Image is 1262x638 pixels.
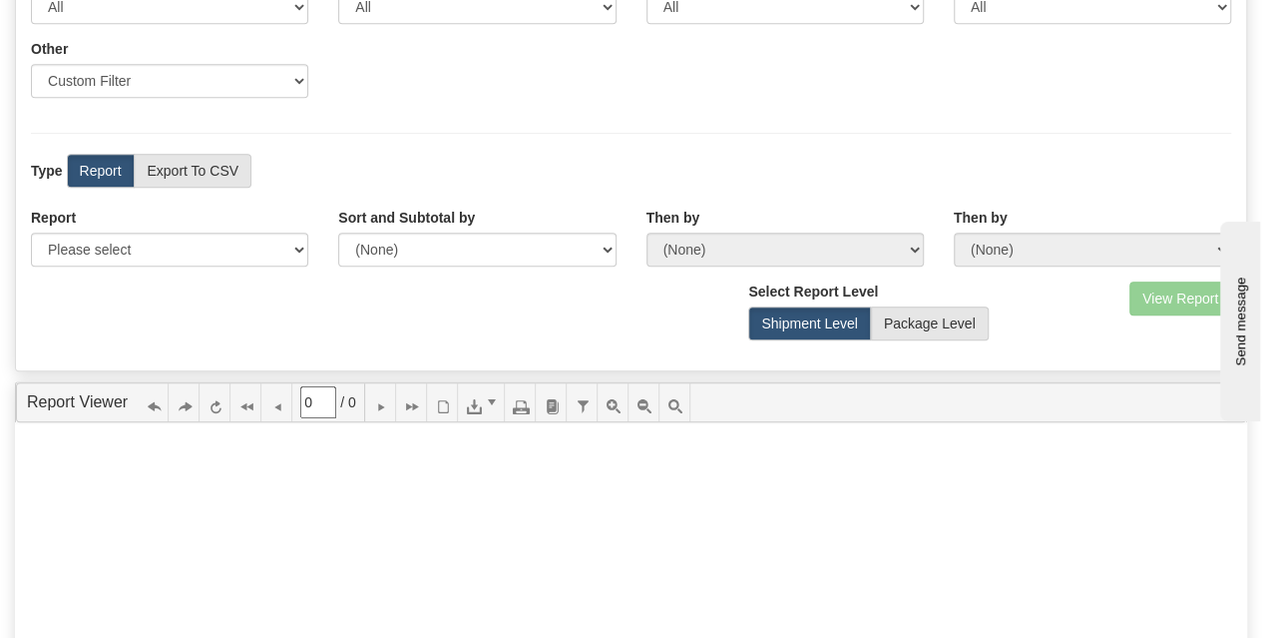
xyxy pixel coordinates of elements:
[134,154,251,188] label: Export To CSV
[646,208,700,228] label: Then by
[15,17,185,32] div: Send message
[340,392,344,412] span: /
[31,39,68,59] label: Other
[1216,217,1260,420] iframe: chat widget
[348,392,356,412] span: 0
[748,307,871,340] label: Shipment Level
[67,154,135,188] label: Report
[31,208,76,228] label: Report
[31,161,63,181] label: Type
[27,393,128,410] a: Report Viewer
[954,208,1008,228] label: Then by
[338,208,475,228] label: Sort and Subtotal by
[1129,282,1231,316] button: View Report
[871,307,989,340] label: Package Level
[748,282,878,302] label: Select Report Level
